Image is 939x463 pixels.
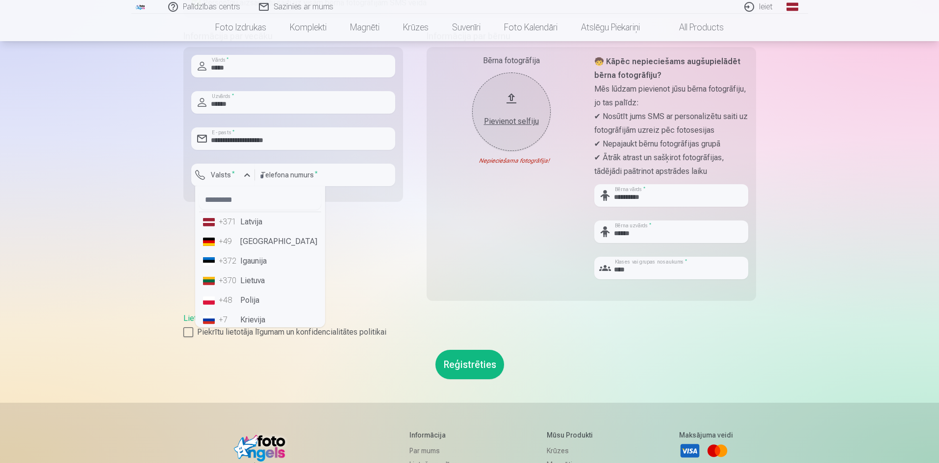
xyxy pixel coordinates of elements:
[409,430,466,440] h5: Informācija
[278,14,338,41] a: Komplekti
[594,137,748,151] p: ✔ Nepajaukt bērnu fotogrāfijas grupā
[391,14,440,41] a: Krūzes
[219,216,238,228] div: +371
[679,440,701,462] a: Visa
[434,157,588,165] div: Nepieciešama fotogrāfija!
[191,186,255,194] div: Lauks ir obligāts
[435,350,504,379] button: Reģistrēties
[183,314,246,323] a: Lietošanas līgums
[199,271,321,291] li: Lietuva
[219,255,238,267] div: +372
[199,291,321,310] li: Polija
[219,275,238,287] div: +370
[482,116,541,127] div: Pievienot selfiju
[409,444,466,458] a: Par mums
[594,82,748,110] p: Mēs lūdzam pievienot jūsu bērna fotogrāfiju, jo tas palīdz:
[707,440,728,462] a: Mastercard
[191,164,255,186] button: Valsts*
[472,73,551,151] button: Pievienot selfiju
[594,110,748,137] p: ✔ Nosūtīt jums SMS ar personalizētu saiti uz fotogrāfijām uzreiz pēc fotosesijas
[183,326,756,338] label: Piekrītu lietotāja līgumam un konfidencialitātes politikai
[547,430,598,440] h5: Mūsu produkti
[219,294,238,306] div: +48
[203,14,278,41] a: Foto izdrukas
[679,430,733,440] h5: Maksājuma veidi
[434,55,588,67] div: Bērna fotogrāfija
[219,314,238,326] div: +7
[492,14,569,41] a: Foto kalendāri
[219,236,238,247] div: +49
[338,14,391,41] a: Magnēti
[199,310,321,330] li: Krievija
[594,151,748,178] p: ✔ Ātrāk atrast un sašķirot fotogrāfijas, tādējādi paātrinot apstrādes laiku
[594,57,740,80] strong: 🧒 Kāpēc nepieciešams augšupielādēt bērna fotogrāfiju?
[569,14,652,41] a: Atslēgu piekariņi
[135,4,146,10] img: /fa1
[440,14,492,41] a: Suvenīri
[199,251,321,271] li: Igaunija
[547,444,598,458] a: Krūzes
[199,232,321,251] li: [GEOGRAPHIC_DATA]
[183,313,756,338] div: ,
[207,170,239,180] label: Valsts
[652,14,736,41] a: All products
[199,212,321,232] li: Latvija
